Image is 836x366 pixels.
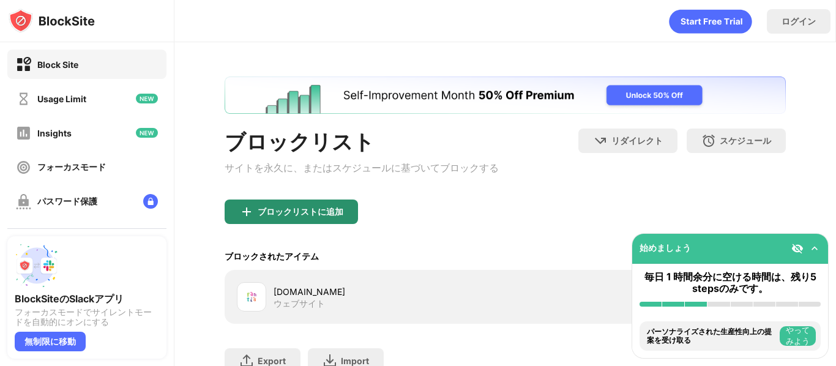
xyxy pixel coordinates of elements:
[15,293,159,305] div: BlockSiteのSlackアプリ
[37,196,97,207] div: パスワード保護
[640,271,821,294] div: 毎日 1 時間余分に空ける時間は、残り5 stepsのみです。
[37,94,86,104] div: Usage Limit
[669,9,752,34] div: animation
[258,356,286,366] div: Export
[37,59,78,70] div: Block Site
[15,244,59,288] img: push-slack.svg
[274,298,325,309] div: ウェブサイト
[274,285,506,298] div: [DOMAIN_NAME]
[720,135,771,147] div: スケジュール
[37,128,72,138] div: Insights
[791,242,804,255] img: eye-not-visible.svg
[258,207,343,217] div: ブロックリストに追加
[16,125,31,141] img: insights-off.svg
[143,194,158,209] img: lock-menu.svg
[225,251,319,263] div: ブロックされたアイテム
[244,289,259,304] img: favicons
[611,135,663,147] div: リダイレクト
[16,160,31,175] img: focus-off.svg
[37,162,106,173] div: フォーカスモード
[136,128,158,138] img: new-icon.svg
[780,326,816,346] button: やってみよう
[225,77,786,114] iframe: Banner
[647,327,777,345] div: パーソナライズされた生産性向上の提案を受け取る
[9,9,95,33] img: logo-blocksite.svg
[15,332,86,351] div: 無制限に移動
[782,16,816,28] div: ログイン
[16,91,31,106] img: time-usage-off.svg
[640,242,691,254] div: 始めましょう
[16,57,31,72] img: block-on.svg
[15,307,159,327] div: フォーカスモードでサイレントモードを自動的にオンにする
[225,162,499,175] div: サイトを永久に、またはスケジュールに基づいてブロックする
[808,242,821,255] img: omni-setup-toggle.svg
[136,94,158,103] img: new-icon.svg
[225,129,499,157] div: ブロックリスト
[16,194,31,209] img: password-protection-off.svg
[341,356,369,366] div: Import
